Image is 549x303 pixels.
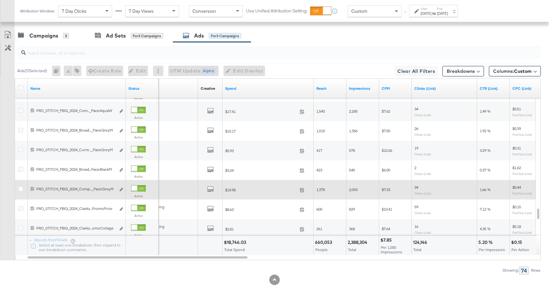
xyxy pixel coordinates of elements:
[380,237,394,243] div: $7.85
[437,7,448,11] label: End:
[414,191,431,195] sub: Clicks (Link)
[397,67,435,75] span: Clear All Filters
[480,148,491,153] span: 3.29 %
[349,187,358,192] span: 2,043
[348,239,369,246] div: 2,388,304
[225,148,297,153] span: $5.93
[351,8,367,14] span: Custom
[511,247,529,252] span: Per Action
[512,224,521,229] span: $0.18
[135,86,195,91] a: Reflects the ability of your Ad to achieve delivery.
[421,11,431,16] div: [DATE]
[512,191,532,195] sub: Per Click (Link)
[316,207,322,212] span: 600
[512,152,532,156] sub: Per Click (Link)
[315,247,328,252] span: People
[382,226,390,231] span: $7.64
[414,172,431,176] sub: Clicks (Link)
[36,147,116,152] div: PRO_STITCH_FBIG_2024_Curre..._PaceGreyM
[512,204,521,209] span: $0.15
[36,186,116,192] div: PRO_STITCH_FBIG_2024_Comp..._PaceGreyM
[225,129,297,134] span: $10.17
[225,227,297,231] span: $2.81
[128,86,156,91] a: Shows the current state of your Ad.
[512,165,521,170] span: $1.62
[502,268,519,273] div: Showing:
[36,167,116,172] div: PRO_STITCH_FBIG_2024_Broad...PaceBlackM
[63,33,69,39] div: 5
[382,109,390,114] span: $7.62
[413,247,422,252] span: Total
[225,187,297,192] span: $14.98
[209,33,241,39] div: for 3 Campaigns
[414,146,418,151] span: 19
[26,44,493,56] input: Search Ad Name, ID or Objective
[512,113,532,117] sub: Per Click (Link)
[480,109,491,114] span: 1.49 %
[194,32,204,40] div: Ads
[131,214,146,218] label: Active
[246,8,308,14] label: Use Unified Attribution Setting:
[36,108,116,113] div: PRO_STITCH_FBIG_2024_Com..._PaceAquaW
[348,247,356,252] span: Total
[421,7,431,11] label: Start:
[201,86,215,91] a: Shows the creative associated with your ad.
[382,148,392,153] span: $10.26
[512,172,532,176] sub: Per Click (Link)
[480,207,491,212] span: 7.12 %
[414,224,418,229] span: 16
[349,167,355,172] span: 540
[316,187,325,192] span: 1,378
[402,11,408,13] span: ↑
[480,187,491,192] span: 1.66 %
[349,207,355,212] span: 829
[316,148,322,153] span: 417
[316,86,344,91] a: The number of people your ad was served to.
[131,155,146,159] label: Active
[414,165,416,170] span: 2
[511,239,524,246] div: $0.15
[17,68,47,74] div: Ads ( 0 Selected)
[531,268,541,273] div: Rows
[224,239,248,246] div: $18,746.03
[493,68,532,74] span: Columns:
[414,185,418,190] span: 34
[52,66,64,76] div: 0
[414,86,474,91] a: The number of clicks on links appearing on your ad or Page that direct people to your sites off F...
[512,185,521,190] span: $0.44
[512,106,521,111] span: $0.51
[395,66,438,76] button: Clear All Filters
[129,8,154,14] span: 7 Day Views
[514,68,532,74] span: Custom
[382,207,392,212] span: $10.41
[131,33,163,39] div: for 3 Campaigns
[30,86,123,91] a: Ad Name.
[480,86,507,91] a: The number of clicks received on a link in your ad divided by the number of impressions.
[225,109,297,114] span: $17.41
[349,148,355,153] span: 578
[349,109,358,114] span: 2,285
[29,32,58,40] div: Campaigns
[192,8,216,14] span: Conversion
[512,126,521,131] span: $0.39
[512,133,532,136] sub: Per Click (Link)
[225,207,297,212] span: $8.63
[316,167,322,172] span: 423
[131,135,146,139] label: Active
[106,32,126,40] div: Ad Sets
[225,86,311,91] a: The total amount spent to date.
[131,194,146,198] label: Active
[131,233,146,237] label: Active
[512,231,532,234] sub: Per Click (Link)
[131,116,146,120] label: Active
[382,167,390,172] span: $6.00
[519,266,529,275] div: 74
[225,168,297,173] span: $3.24
[316,109,325,114] span: 1,540
[479,247,505,252] span: Per Impression
[414,133,431,136] sub: Clicks (Link)
[349,86,376,91] a: The number of times your ad was served. On mobile apps an ad is counted as served the first time ...
[316,226,322,231] span: 261
[382,86,409,91] a: The average cost you've paid to have 1,000 impressions of your ad.
[414,126,418,131] span: 26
